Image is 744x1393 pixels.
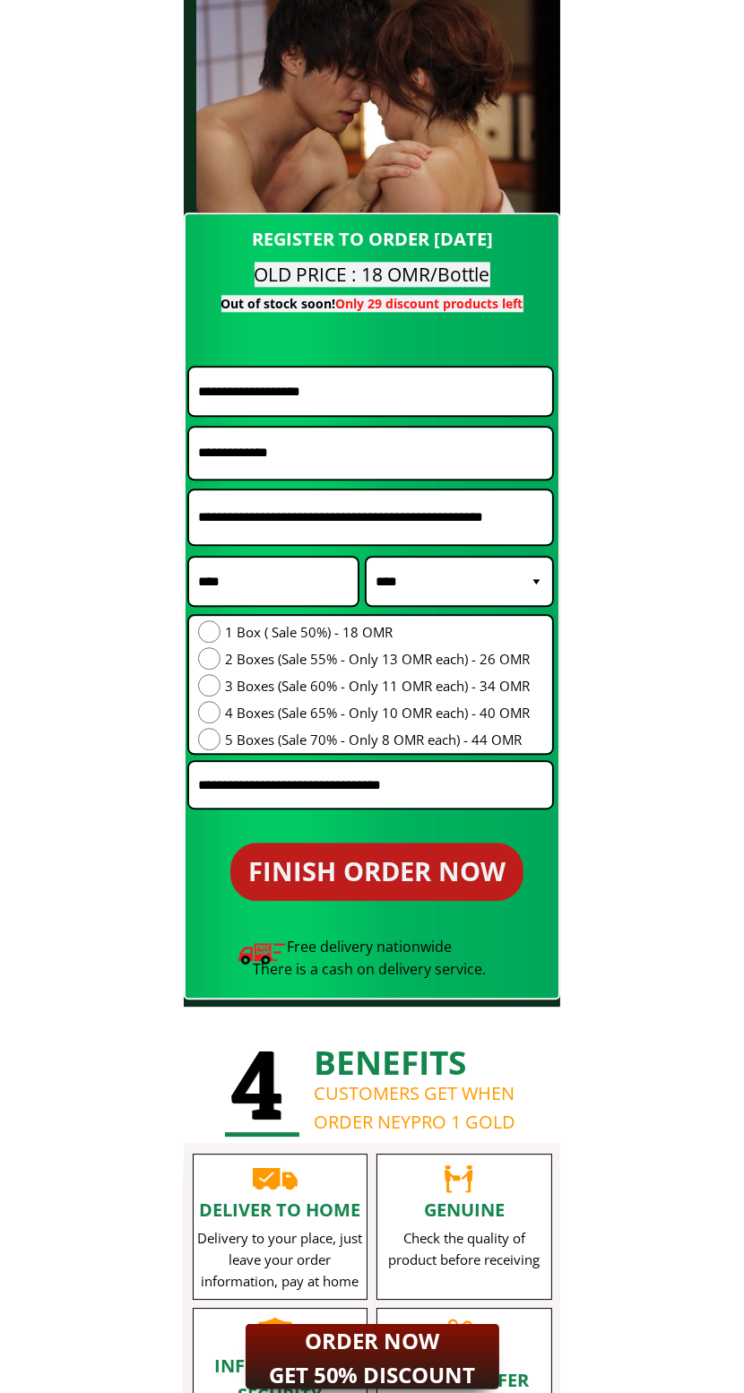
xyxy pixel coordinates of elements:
span: 4 Boxes (Sale 65% - Only 10 OMR each) - 40 OMR [225,702,530,723]
span: 2 Boxes (Sale 55% - Only 13 OMR each) - 26 OMR [225,648,530,670]
div: BENEFITS [315,1035,531,1088]
div: Delivery to your place, just leave your order information, pay at home [195,1227,364,1292]
h2: ORDER NOW GET 50% DISCOUNT [258,1324,487,1393]
div: DELIVER TO HOME [197,1196,363,1224]
span: 1 Box ( Sale 50%) - 18 OMR [225,621,530,643]
p: FINISH ORDER NOW [230,843,523,901]
h1: 4 [229,1007,331,1158]
div: Check the quality of product before receiving [380,1227,549,1270]
div: GENUINE [381,1196,547,1224]
span: 3 Boxes (Sale 60% - Only 11 OMR each) - 34 OMR [225,675,530,696]
span: 5 Boxes (Sale 70% - Only 8 OMR each) - 44 OMR [225,729,530,750]
div: REGISTER TO ORDER [DATE] [190,225,554,254]
span: OLD PRICE : 18 OMR/Bottle [255,262,490,287]
div: Free delivery nationwide There is a cash on delivery service. [187,936,551,982]
div: CUSTOMERS GET WHEN ORDER NEYPRO 1 GOLD [315,1079,517,1137]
